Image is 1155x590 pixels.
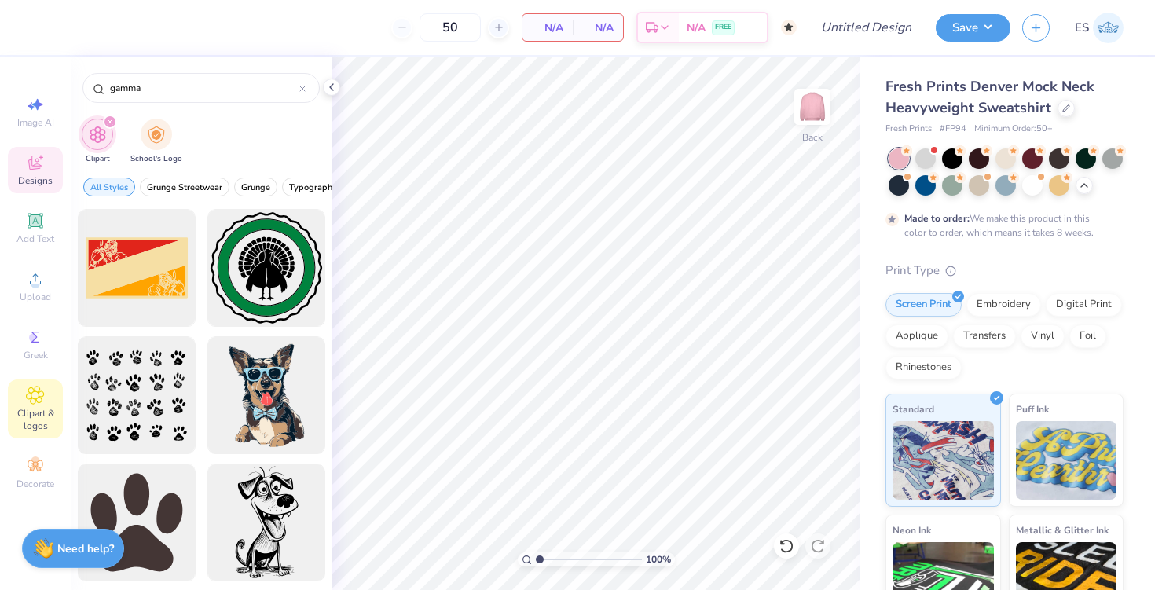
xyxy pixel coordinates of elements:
[1021,324,1065,348] div: Vinyl
[797,91,828,123] img: Back
[57,541,114,556] strong: Need help?
[18,174,53,187] span: Designs
[936,14,1010,42] button: Save
[82,119,113,165] div: filter for Clipart
[1093,13,1124,43] img: Erica Springer
[8,407,63,432] span: Clipart & logos
[893,401,934,417] span: Standard
[17,116,54,129] span: Image AI
[966,293,1041,317] div: Embroidery
[715,22,731,33] span: FREE
[802,130,823,145] div: Back
[885,324,948,348] div: Applique
[90,181,128,193] span: All Styles
[885,293,962,317] div: Screen Print
[893,522,931,538] span: Neon Ink
[130,153,182,165] span: School's Logo
[289,181,337,193] span: Typography
[24,349,48,361] span: Greek
[582,20,614,36] span: N/A
[1016,401,1049,417] span: Puff Ink
[893,421,994,500] img: Standard
[16,478,54,490] span: Decorate
[885,262,1124,280] div: Print Type
[282,178,344,196] button: filter button
[86,153,110,165] span: Clipart
[532,20,563,36] span: N/A
[646,552,671,566] span: 100 %
[940,123,966,136] span: # FP94
[1069,324,1106,348] div: Foil
[1016,522,1109,538] span: Metallic & Glitter Ink
[148,126,165,144] img: School's Logo Image
[234,178,277,196] button: filter button
[904,211,1098,240] div: We make this product in this color to order, which means it takes 8 weeks.
[1075,19,1089,37] span: ES
[808,12,924,43] input: Untitled Design
[420,13,481,42] input: – –
[130,119,182,165] button: filter button
[885,77,1094,117] span: Fresh Prints Denver Mock Neck Heavyweight Sweatshirt
[20,291,51,303] span: Upload
[974,123,1053,136] span: Minimum Order: 50 +
[140,178,229,196] button: filter button
[16,233,54,245] span: Add Text
[687,20,706,36] span: N/A
[241,181,270,193] span: Grunge
[82,119,113,165] button: filter button
[108,80,299,96] input: Try "Stars"
[1075,13,1124,43] a: ES
[130,119,182,165] div: filter for School's Logo
[1016,421,1117,500] img: Puff Ink
[83,178,135,196] button: filter button
[1046,293,1122,317] div: Digital Print
[953,324,1016,348] div: Transfers
[885,356,962,379] div: Rhinestones
[89,126,107,144] img: Clipart Image
[904,212,970,225] strong: Made to order:
[885,123,932,136] span: Fresh Prints
[147,181,222,193] span: Grunge Streetwear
